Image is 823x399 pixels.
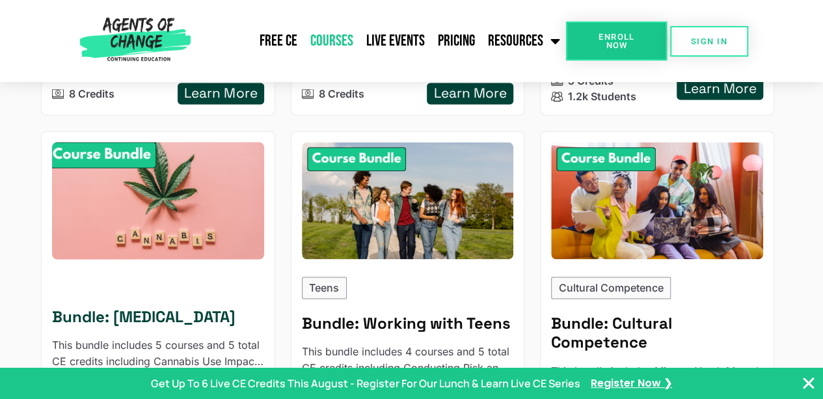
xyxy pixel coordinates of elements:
[551,314,763,352] h5: Bundle: Cultural Competence
[52,337,264,368] p: This bundle includes 5 courses and 5 total CE credits including Cannabis Use Impact on Mental Hea...
[309,280,339,296] p: Teens
[302,142,514,259] img: Working with Teens - 5 Credit CE Bundle
[568,89,636,104] p: 1.2k Students
[691,37,727,46] span: SIGN IN
[551,363,763,394] p: This bundle includes Migrant Youth Mental Health (Pt. 1 and 2), Mental Healthcare for Latinos, Na...
[304,25,360,57] a: Courses
[559,280,664,296] p: Cultural Competence
[360,25,431,57] a: Live Events
[566,21,667,61] a: Enroll Now
[434,85,507,102] h5: Learn More
[52,142,264,259] div: Cannabis Use Disorder - 5 CE Credit Bundle
[42,136,275,265] img: Cannabis Use Disorder - 5 CE Credit Bundle
[481,25,566,57] a: Resources
[551,142,763,259] img: Cultural Competence - 5 Credit CE Bundle
[52,308,264,327] h5: Bundle: Cannabis Use Disorder
[431,25,481,57] a: Pricing
[302,344,514,375] p: This bundle includes 4 courses and 5 total CE credits including Conducting Risk and Safety Assess...
[196,25,566,57] nav: Menu
[801,376,816,391] button: Close Banner
[184,85,257,102] h5: Learn More
[151,376,580,391] p: Get Up To 6 Live CE Credits This August - Register For Our Lunch & Learn Live CE Series
[591,376,672,391] a: Register Now ❯
[69,86,115,102] p: 8 Credits
[302,314,514,333] h5: Bundle: Working with Teens
[587,33,646,49] span: Enroll Now
[253,25,304,57] a: Free CE
[670,26,748,57] a: SIGN IN
[683,81,756,97] h5: Learn More
[319,86,364,102] p: 8 Credits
